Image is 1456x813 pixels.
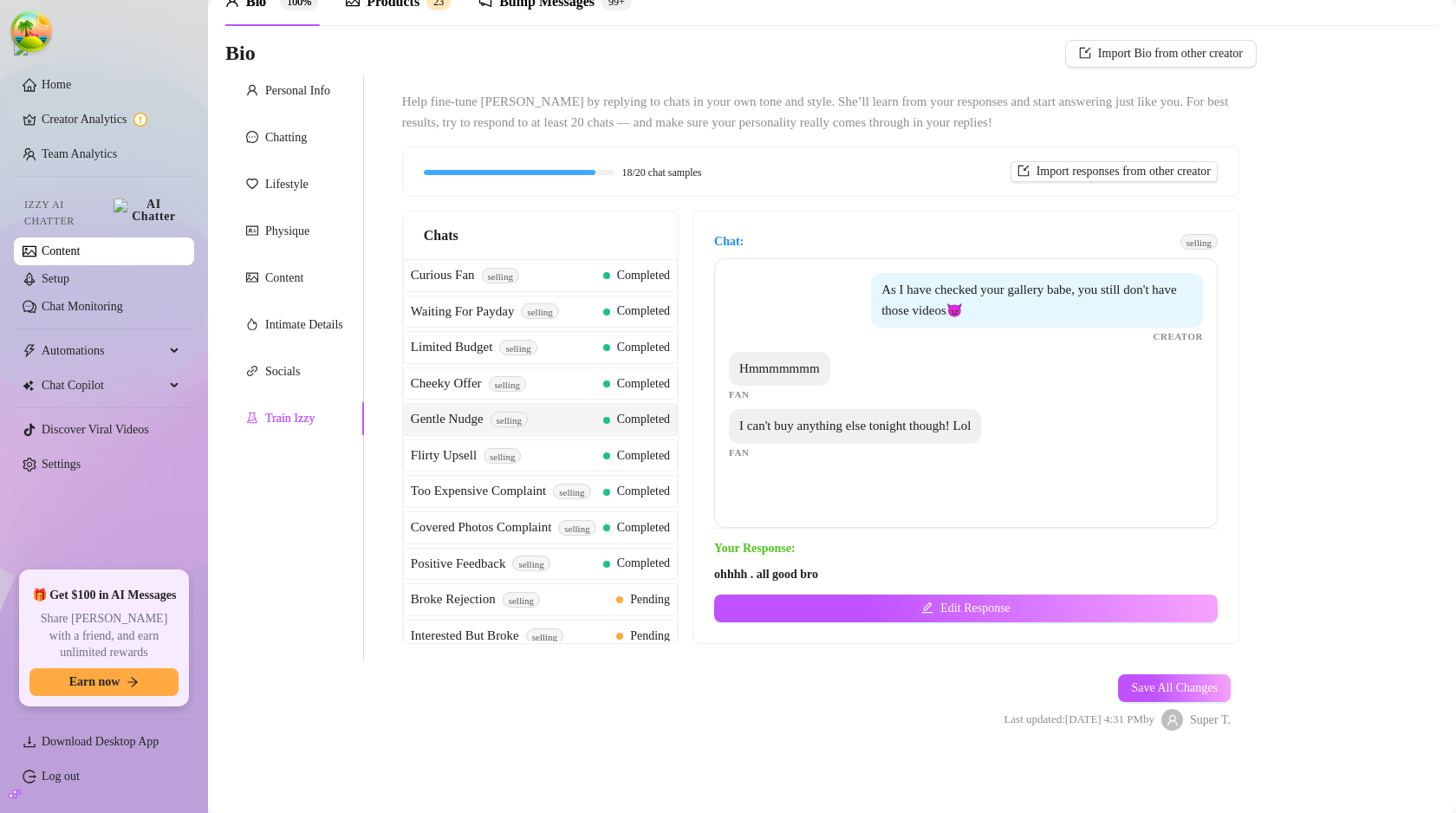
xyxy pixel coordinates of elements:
button: Open Tanstack query devtools [14,14,49,49]
span: download [23,735,36,749]
span: Hmmmmmmm [739,361,820,375]
button: Save All Changes [1118,674,1231,702]
span: selling [491,412,528,427]
span: Edit Response [940,602,1011,615]
img: AI Chatter [114,198,180,223]
span: Fan [729,387,749,402]
span: As I have checked your gallery babe, you still don't have those videos😈 [881,283,1177,317]
span: Help fine-tune [PERSON_NAME] by replying to chats in your own tone and style. She’ll learn from y... [402,92,1239,133]
button: Earn nowarrow-right [29,668,179,696]
strong: Chat: [714,235,744,248]
span: 🎁 Get $100 in AI Messages [32,587,177,604]
span: Download Desktop App [42,735,159,748]
div: Content [265,269,303,288]
img: Chat Copilot [23,380,34,392]
span: Cheeky Offer [411,374,482,394]
span: Completed [617,269,670,282]
span: message [246,131,258,143]
span: Too Expensive Complaint [411,481,546,502]
div: Train Izzy [265,409,315,428]
span: selling [521,303,558,319]
span: Earn now [69,675,120,689]
span: Curious Fan [411,265,475,286]
span: Chats [424,224,458,246]
span: Import Bio from other creator [1098,47,1243,61]
span: I can't buy anything else tonight though! Lol [739,419,971,433]
span: selling [553,484,590,499]
span: Waiting For Payday [411,302,515,322]
span: Completed [617,304,670,317]
h3: Bio [225,40,256,68]
span: selling [512,556,549,571]
strong: Your Response: [714,542,795,555]
span: Izzy AI Chatter [24,197,107,230]
span: arrow-right [127,676,139,688]
a: Team Analytics [42,147,117,160]
span: Import responses from other creator [1037,165,1211,179]
span: Pending [630,629,670,642]
a: Log out [42,770,80,783]
div: Chatting [265,128,307,147]
span: Completed [617,485,670,498]
button: Import responses from other creator [1011,161,1218,182]
span: Gentle Nudge [411,409,484,430]
a: Settings [42,458,81,471]
span: Interested But Broke [411,626,519,647]
span: link [246,365,258,377]
span: selling [526,628,563,644]
span: Automations [42,337,165,365]
span: experiment [246,412,258,424]
span: selling [482,268,519,283]
span: Completed [617,341,670,354]
a: Creator Analytics exclamation-circle [42,106,180,133]
div: Physique [265,222,309,241]
span: picture [246,271,258,283]
span: import [1017,165,1030,177]
span: Completed [617,521,670,534]
span: user [1167,714,1179,726]
span: selling [503,592,540,608]
span: Completed [617,556,670,569]
a: Chat Monitoring [42,300,123,313]
span: Broke Rejection [411,589,496,610]
span: selling [484,448,521,464]
span: Share [PERSON_NAME] with a friend, and earn unlimited rewards [29,610,179,661]
button: Edit Response [714,595,1218,622]
span: Pending [630,593,670,606]
span: Flirty Upsell [411,446,477,466]
span: import [1079,47,1091,59]
span: user [246,84,258,96]
span: thunderbolt [23,344,36,358]
span: fire [246,318,258,330]
span: heart [246,178,258,190]
span: Last updated: [DATE] 4:31 PM by [1004,711,1154,728]
a: Setup [42,272,69,285]
span: Completed [617,449,670,462]
span: selling [489,376,526,392]
span: Completed [617,413,670,426]
div: Socials [265,362,300,381]
span: Completed [617,377,670,390]
span: Super T. [1190,711,1231,730]
span: Save All Changes [1131,681,1218,695]
span: 18/20 chat samples [621,167,701,178]
div: Personal Info [265,81,330,101]
span: build [9,788,21,800]
div: Lifestyle [265,175,309,194]
button: Import Bio from other creator [1065,40,1257,68]
a: Content [42,244,80,257]
span: edit [921,602,933,614]
span: selling [499,340,536,355]
span: Chat Copilot [42,372,165,400]
a: Home [42,78,71,91]
span: Limited Budget [411,337,493,358]
span: selling [1180,234,1218,250]
span: Covered Photos Complaint [411,517,552,538]
a: Discover Viral Videos [42,423,149,436]
span: Positive Feedback [411,554,506,575]
span: Fan [729,446,749,460]
span: selling [558,520,595,536]
strong: ohhhh . all good bro [714,568,818,581]
span: Creator [1154,329,1204,344]
div: Intimate Details [265,315,343,335]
